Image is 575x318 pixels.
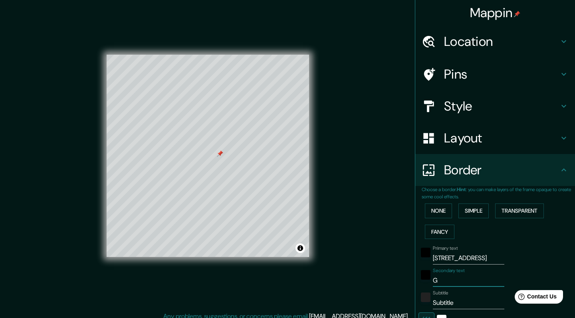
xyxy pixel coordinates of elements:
p: Choose a border. : you can make layers of the frame opaque to create some cool effects. [422,186,575,200]
h4: Layout [444,130,559,146]
b: Hint [457,186,466,193]
button: Simple [458,203,489,218]
h4: Mappin [470,5,521,21]
button: Transparent [495,203,544,218]
button: color-222222 [421,292,430,302]
div: Pins [415,58,575,90]
h4: Pins [444,66,559,82]
div: Location [415,26,575,57]
label: Subtitle [433,290,448,296]
h4: Location [444,34,559,49]
label: Secondary text [433,267,465,274]
iframe: Help widget launcher [504,287,566,309]
button: None [425,203,452,218]
div: Layout [415,122,575,154]
button: black [421,248,430,257]
label: Primary text [433,245,458,252]
h4: Border [444,162,559,178]
button: Fancy [425,225,454,239]
div: Style [415,90,575,122]
button: Toggle attribution [295,243,305,253]
div: Border [415,154,575,186]
img: pin-icon.png [514,11,520,17]
h4: Style [444,98,559,114]
button: black [421,270,430,280]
